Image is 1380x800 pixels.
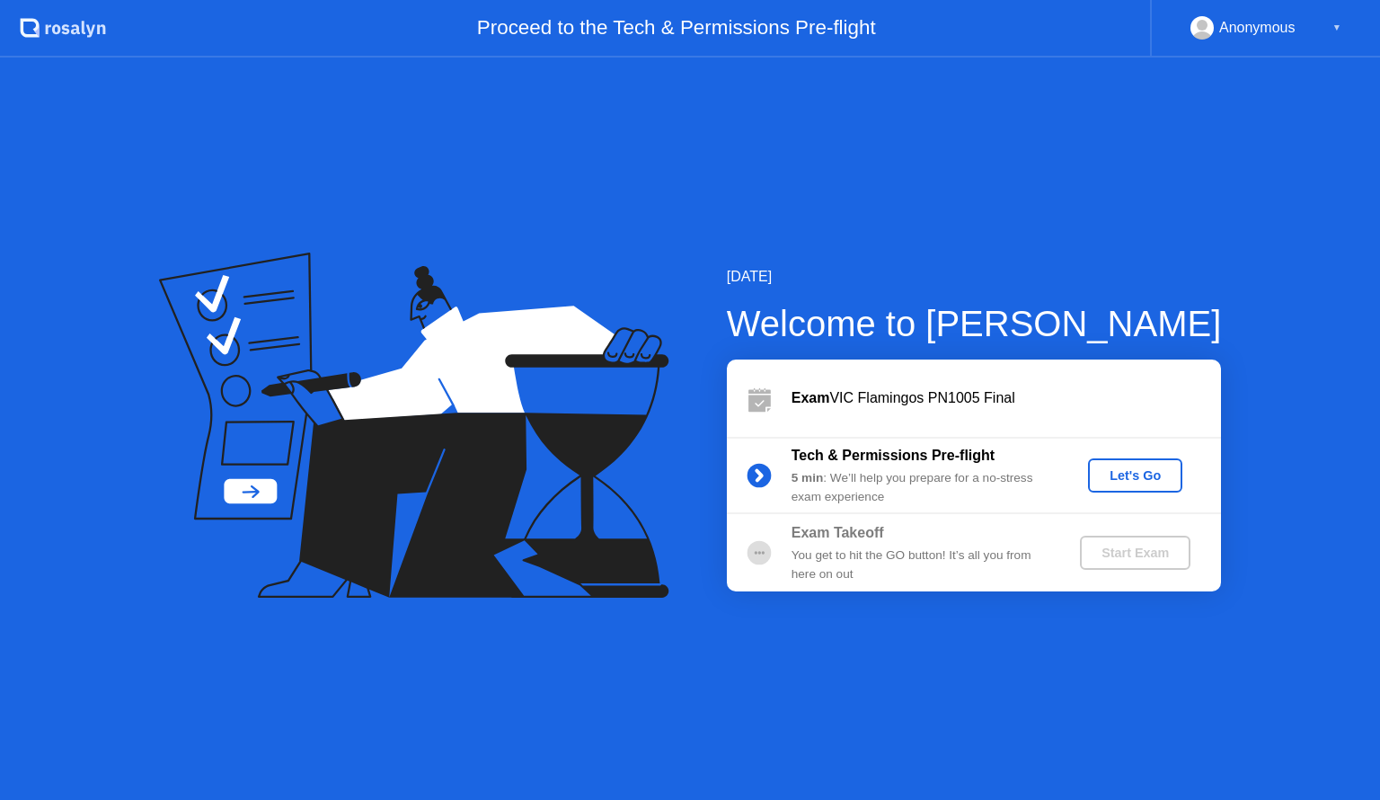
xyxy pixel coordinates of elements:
div: You get to hit the GO button! It’s all you from here on out [792,547,1050,583]
button: Let's Go [1088,458,1182,493]
b: Exam [792,390,830,405]
div: Welcome to [PERSON_NAME] [727,297,1222,351]
div: [DATE] [727,266,1222,288]
div: ▼ [1332,16,1341,40]
b: Exam Takeoff [792,525,884,540]
div: Start Exam [1087,546,1183,560]
b: Tech & Permissions Pre-flight [792,448,995,463]
div: : We’ll help you prepare for a no-stress exam experience [792,469,1050,506]
div: Let's Go [1095,468,1175,483]
div: VIC Flamingos PN1005 Final [792,387,1221,409]
div: Anonymous [1219,16,1296,40]
b: 5 min [792,471,824,484]
button: Start Exam [1080,536,1190,570]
